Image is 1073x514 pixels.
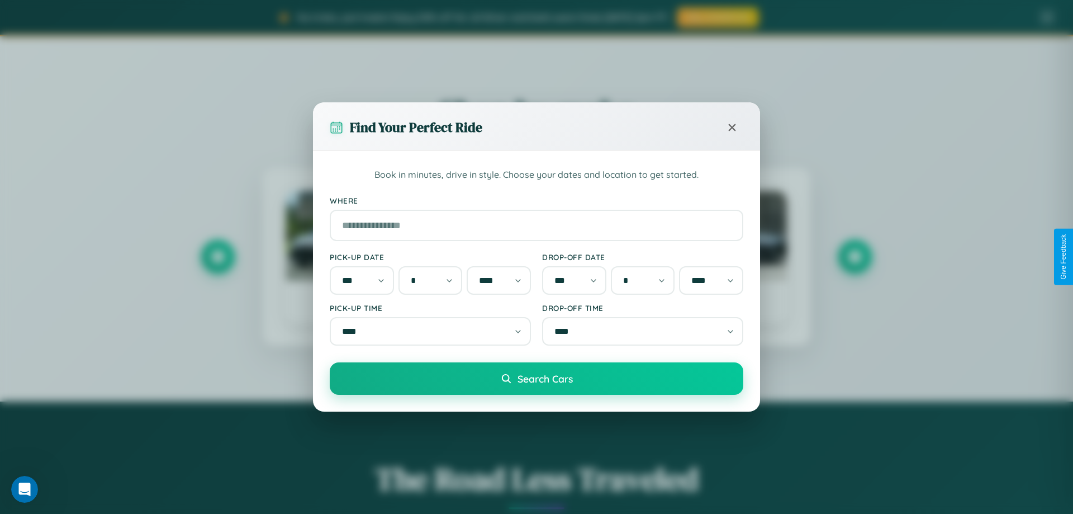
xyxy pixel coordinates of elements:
[330,303,531,313] label: Pick-up Time
[330,252,531,262] label: Pick-up Date
[330,168,743,182] p: Book in minutes, drive in style. Choose your dates and location to get started.
[330,196,743,205] label: Where
[517,372,573,385] span: Search Cars
[330,362,743,395] button: Search Cars
[542,252,743,262] label: Drop-off Date
[350,118,482,136] h3: Find Your Perfect Ride
[542,303,743,313] label: Drop-off Time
